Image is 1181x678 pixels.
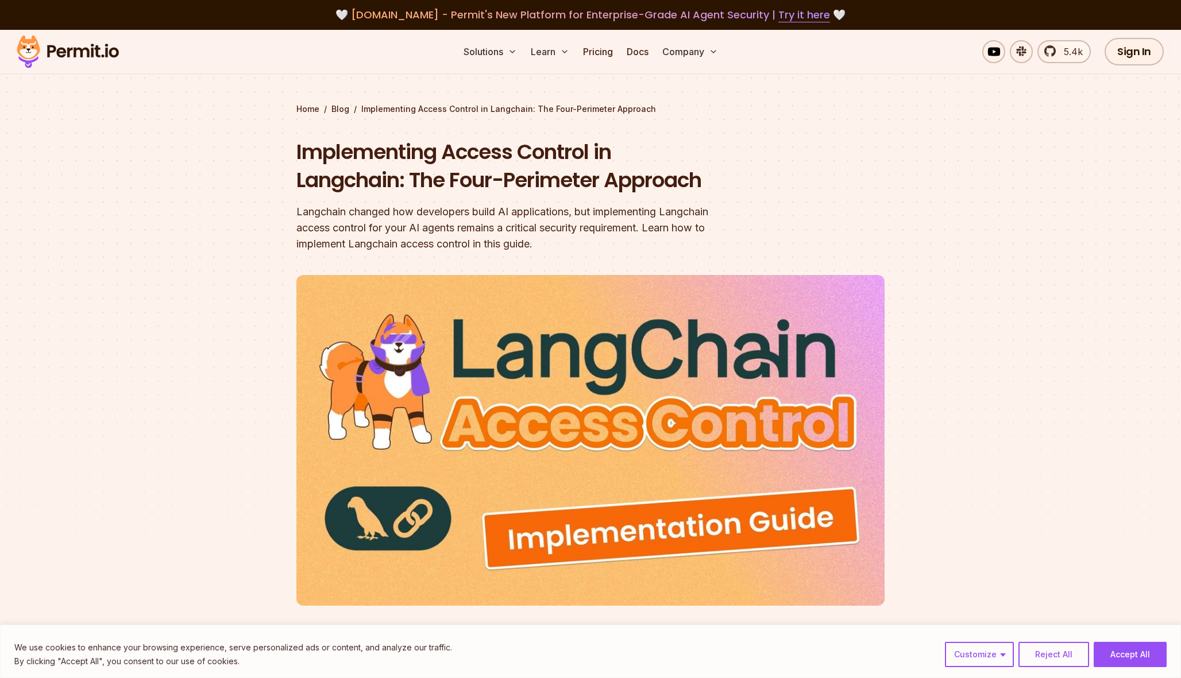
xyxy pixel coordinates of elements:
[1105,38,1164,65] a: Sign In
[296,138,738,195] h1: Implementing Access Control in Langchain: The Four-Perimeter Approach
[1094,642,1167,667] button: Accept All
[526,40,574,63] button: Learn
[296,103,885,115] div: / /
[1037,40,1091,63] a: 5.4k
[296,103,319,115] a: Home
[778,7,830,22] a: Try it here
[622,40,653,63] a: Docs
[296,204,738,252] div: Langchain changed how developers build AI applications, but implementing Langchain access control...
[296,275,885,606] img: Implementing Access Control in Langchain: The Four-Perimeter Approach
[28,7,1153,23] div: 🤍 🤍
[945,642,1014,667] button: Customize
[351,7,830,22] span: [DOMAIN_NAME] - Permit's New Platform for Enterprise-Grade AI Agent Security |
[14,641,452,654] p: We use cookies to enhance your browsing experience, serve personalized ads or content, and analyz...
[1018,642,1089,667] button: Reject All
[578,40,617,63] a: Pricing
[11,32,124,71] img: Permit logo
[14,654,452,668] p: By clicking "Accept All", you consent to our use of cookies.
[658,40,723,63] button: Company
[459,40,522,63] button: Solutions
[1057,45,1083,59] span: 5.4k
[331,103,349,115] a: Blog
